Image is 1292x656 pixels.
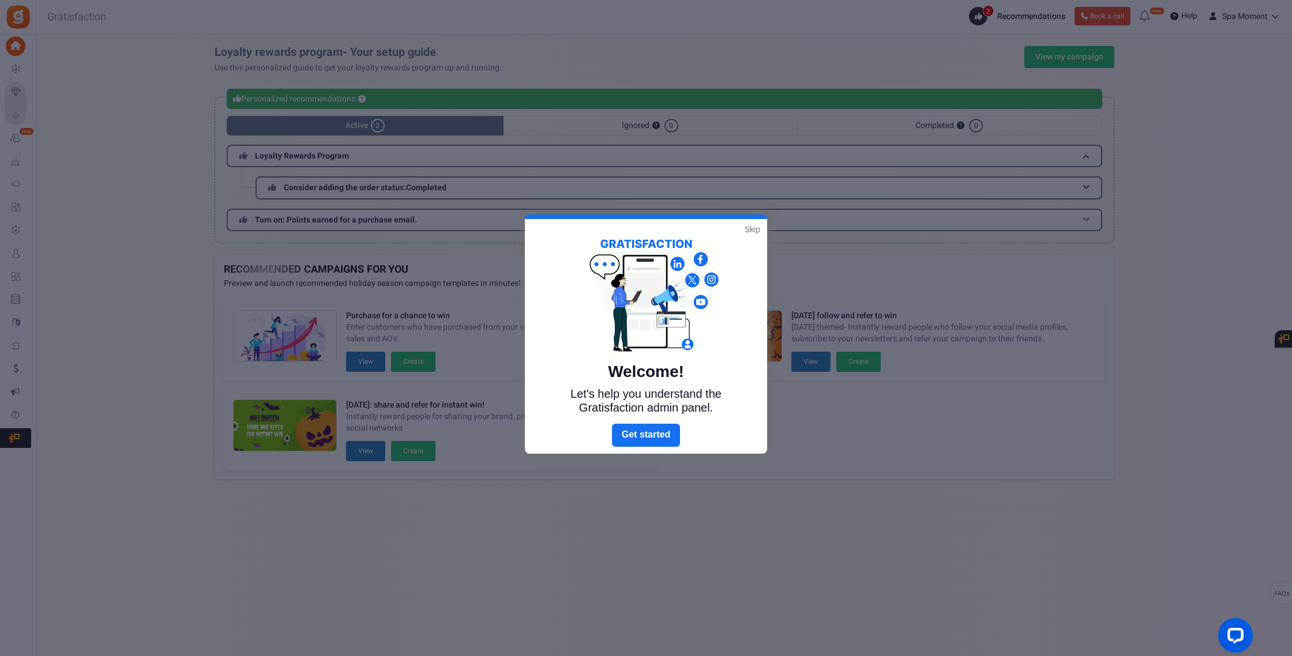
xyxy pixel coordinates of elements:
a: Next [612,424,680,447]
p: Let's help you understand the Gratisfaction admin panel. [551,387,741,414]
h5: Welcome! [551,363,741,381]
a: Skip [745,224,760,235]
